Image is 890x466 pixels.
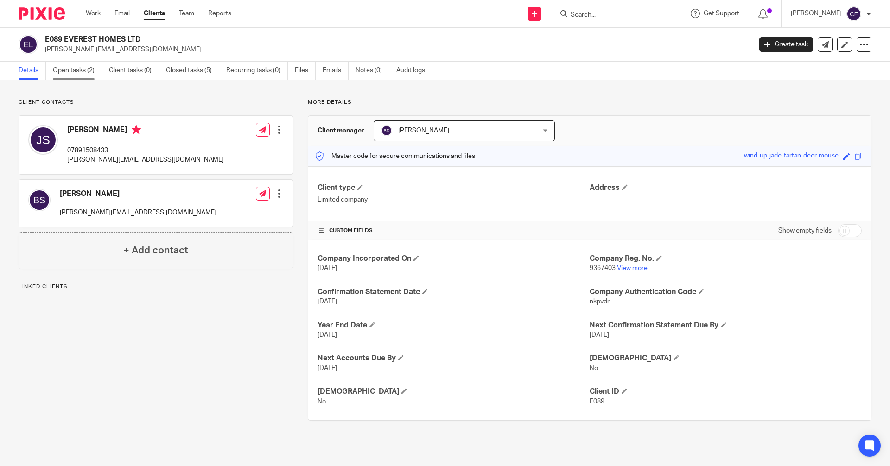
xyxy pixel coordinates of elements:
[318,254,590,264] h4: Company Incorporated On
[166,62,219,80] a: Closed tasks (5)
[67,155,224,164] p: [PERSON_NAME][EMAIL_ADDRESS][DOMAIN_NAME]
[19,35,38,54] img: svg%3E
[67,125,224,137] h4: [PERSON_NAME]
[67,146,224,155] p: 07891508433
[19,62,46,80] a: Details
[318,126,364,135] h3: Client manager
[19,99,293,106] p: Client contacts
[208,9,231,18] a: Reports
[318,195,590,204] p: Limited company
[617,265,648,271] a: View more
[28,189,51,211] img: svg%3E
[356,62,389,80] a: Notes (0)
[590,321,862,330] h4: Next Confirmation Statement Due By
[590,254,862,264] h4: Company Reg. No.
[396,62,432,80] a: Audit logs
[318,287,590,297] h4: Confirmation Statement Date
[590,298,610,305] span: nkpvdr
[86,9,101,18] a: Work
[318,227,590,234] h4: CUSTOM FIELDS
[318,387,590,397] h4: [DEMOGRAPHIC_DATA]
[123,243,188,258] h4: + Add contact
[318,321,590,330] h4: Year End Date
[28,125,58,155] img: svg%3E
[318,265,337,271] span: [DATE]
[570,11,653,19] input: Search
[791,9,842,18] p: [PERSON_NAME]
[590,387,862,397] h4: Client ID
[114,9,130,18] a: Email
[778,226,832,235] label: Show empty fields
[590,365,598,372] span: No
[19,283,293,290] p: Linked clients
[590,287,862,297] h4: Company Authentication Code
[590,353,862,363] h4: [DEMOGRAPHIC_DATA]
[19,7,65,20] img: Pixie
[295,62,316,80] a: Files
[590,183,862,193] h4: Address
[590,332,609,338] span: [DATE]
[60,208,216,217] p: [PERSON_NAME][EMAIL_ADDRESS][DOMAIN_NAME]
[704,10,739,17] span: Get Support
[318,332,337,338] span: [DATE]
[318,398,326,405] span: No
[318,298,337,305] span: [DATE]
[144,9,165,18] a: Clients
[109,62,159,80] a: Client tasks (0)
[318,353,590,363] h4: Next Accounts Due By
[590,265,616,271] span: 9367403
[315,151,475,161] p: Master code for secure communications and files
[45,35,605,44] h2: E089 EVEREST HOMES LTD
[318,365,337,372] span: [DATE]
[60,189,216,199] h4: [PERSON_NAME]
[590,398,604,405] span: E089
[45,45,745,54] p: [PERSON_NAME][EMAIL_ADDRESS][DOMAIN_NAME]
[759,37,813,52] a: Create task
[53,62,102,80] a: Open tasks (2)
[318,183,590,193] h4: Client type
[846,6,861,21] img: svg%3E
[226,62,288,80] a: Recurring tasks (0)
[179,9,194,18] a: Team
[323,62,349,80] a: Emails
[744,151,839,162] div: wind-up-jade-tartan-deer-mouse
[398,127,449,134] span: [PERSON_NAME]
[308,99,871,106] p: More details
[132,125,141,134] i: Primary
[381,125,392,136] img: svg%3E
